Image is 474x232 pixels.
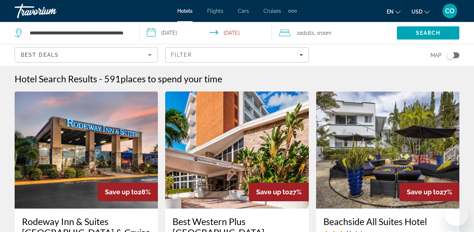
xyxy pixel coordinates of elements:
[407,188,440,196] span: Save up to
[299,30,314,36] span: Adults
[297,28,314,38] span: 2
[15,73,97,84] h1: Hotel Search Results
[316,91,459,209] img: Beachside All Suites Hotel
[249,183,309,201] div: 27%
[104,73,222,84] h2: 591
[29,27,128,38] input: Search hotel destination
[263,8,281,14] a: Cruises
[288,5,297,17] button: Extra navigation items
[445,7,455,15] span: CO
[314,28,331,38] span: , 1
[165,47,308,63] button: Filters
[323,216,452,227] a: Beachside All Suites Hotel
[98,183,158,201] div: 28%
[256,188,289,196] span: Save up to
[21,50,152,59] mat-select: Sort by
[399,183,459,201] div: 27%
[272,22,397,44] button: Travelers: 2 adults, 0 children
[445,203,468,226] iframe: Botón para iniciar la ventana de mensajería
[440,3,459,19] button: User Menu
[15,1,88,20] a: Travorium
[171,52,192,58] span: Filter
[441,52,459,59] button: Toggle map
[121,73,222,84] span: places to spend your time
[238,8,249,14] a: Cars
[412,9,422,15] span: USD
[99,73,102,84] span: -
[177,8,193,14] a: Hotels
[15,91,158,209] img: Rodeway Inn & Suites Fort Lauderdale Airport & Cruise Port
[21,52,59,58] span: Best Deals
[387,9,394,15] span: en
[416,30,441,36] span: Search
[412,6,429,17] button: Change currency
[207,8,223,14] a: Flights
[165,91,308,209] img: Best Western Plus Atlantic Beach Resort
[397,26,459,40] button: Search
[319,30,331,36] span: Room
[140,22,272,44] button: Select check in and out date
[105,188,138,196] span: Save up to
[431,50,441,60] span: Map
[387,6,401,17] button: Change language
